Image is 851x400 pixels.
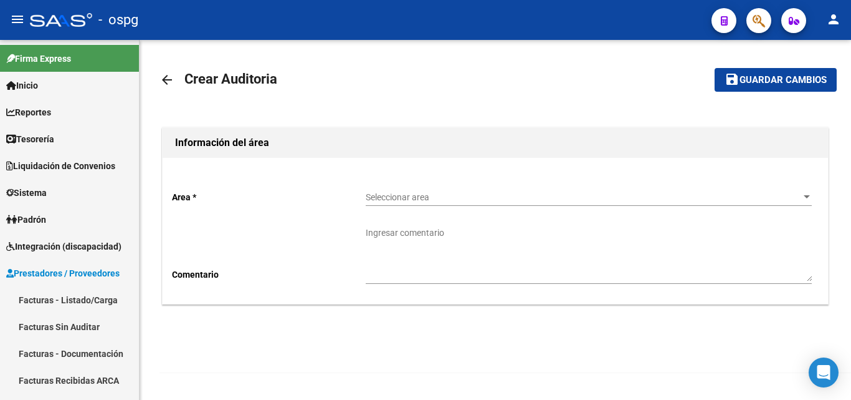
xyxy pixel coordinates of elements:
[826,12,841,27] mat-icon: person
[6,186,47,200] span: Sistema
[725,72,739,87] mat-icon: save
[172,190,366,204] p: Area *
[172,268,366,281] p: Comentario
[809,358,839,388] div: Open Intercom Messenger
[6,105,51,119] span: Reportes
[6,213,46,227] span: Padrón
[6,266,120,280] span: Prestadores / Proveedores
[6,79,38,92] span: Inicio
[175,133,815,153] h1: Información del área
[10,12,25,27] mat-icon: menu
[6,159,115,173] span: Liquidación de Convenios
[6,240,121,253] span: Integración (discapacidad)
[739,75,827,86] span: Guardar cambios
[159,72,174,87] mat-icon: arrow_back
[6,132,54,146] span: Tesorería
[6,52,71,66] span: Firma Express
[715,68,837,91] button: Guardar cambios
[366,192,801,203] span: Seleccionar area
[98,6,138,34] span: - ospg
[184,71,277,87] span: Crear Auditoria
